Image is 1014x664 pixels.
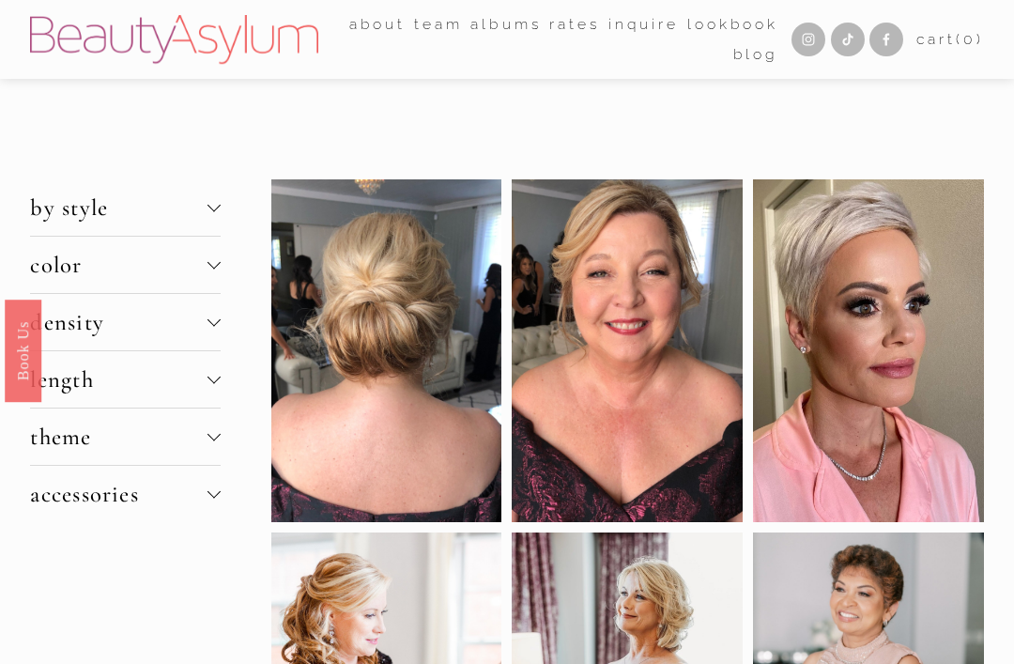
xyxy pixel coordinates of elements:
[30,15,318,64] img: Beauty Asylum | Bridal Hair &amp; Makeup Charlotte &amp; Atlanta
[30,251,207,279] span: color
[687,10,778,39] a: Lookbook
[30,237,221,293] button: color
[30,409,221,465] button: theme
[963,30,976,48] span: 0
[30,365,207,394] span: length
[831,23,865,56] a: TikTok
[30,294,221,350] button: density
[30,308,207,336] span: density
[30,351,221,408] button: length
[956,30,984,48] span: ( )
[791,23,825,56] a: Instagram
[5,299,41,401] a: Book Us
[869,23,903,56] a: Facebook
[30,179,221,236] button: by style
[30,423,207,451] span: theme
[30,193,207,222] span: by style
[470,10,542,39] a: albums
[414,10,463,39] a: folder dropdown
[30,480,207,508] span: accessories
[349,10,407,39] a: folder dropdown
[608,10,679,39] a: Inquire
[30,466,221,522] button: accessories
[733,39,779,69] a: Blog
[414,11,463,38] span: team
[549,10,600,39] a: Rates
[349,11,407,38] span: about
[916,26,984,53] a: Cart(0)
